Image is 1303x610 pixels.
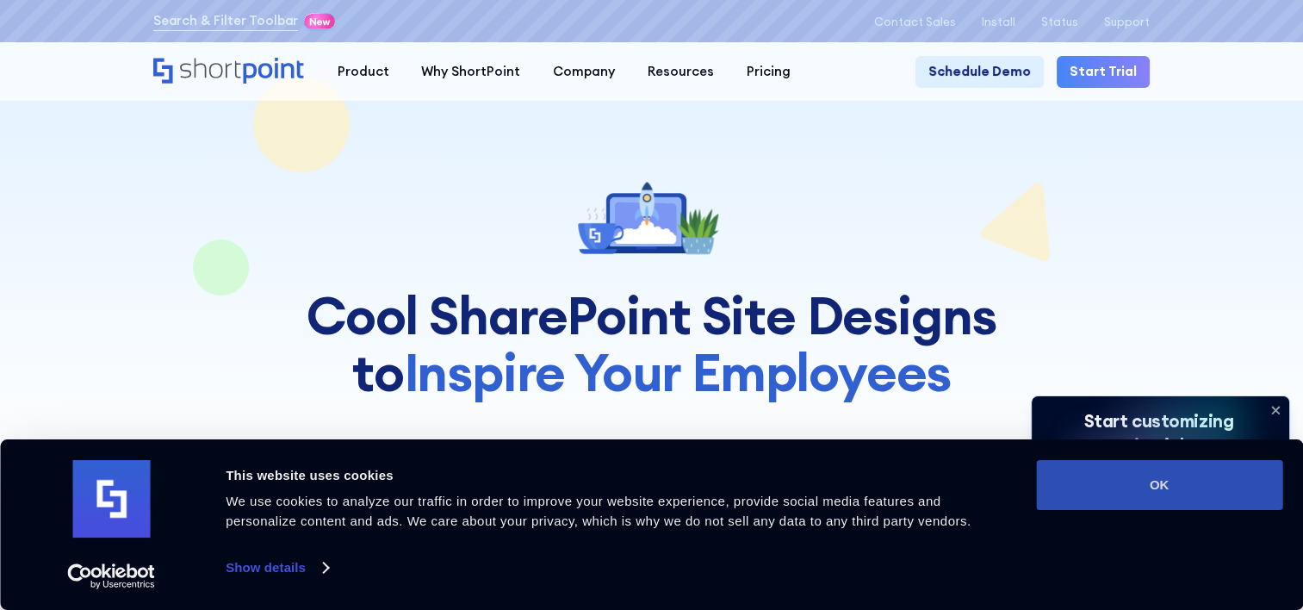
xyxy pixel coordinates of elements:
iframe: Chat Widget [994,411,1303,610]
a: Schedule Demo [915,56,1044,89]
span: We use cookies to analyze our traffic in order to improve your website experience, provide social... [226,494,971,528]
a: Product [321,56,406,89]
a: Usercentrics Cookiebot - opens in a new window [36,563,187,589]
h1: Cool SharePoint Site Designs to [285,287,1018,401]
img: logo [72,460,150,538]
a: Resources [631,56,730,89]
a: Status [1041,16,1078,28]
a: Install [982,16,1015,28]
div: Pricing [747,62,791,82]
a: Support [1104,16,1150,28]
a: Start Trial [1057,56,1150,89]
a: Contact Sales [873,16,955,28]
span: Inspire Your Employees [404,339,951,405]
a: Home [153,58,305,85]
a: Pricing [730,56,807,89]
div: Why ShortPoint [421,62,520,82]
a: Search & Filter Toolbar [153,11,299,31]
button: OK [1036,460,1282,510]
a: Company [537,56,631,89]
a: Show details [226,555,327,581]
div: Resources [648,62,714,82]
div: Company [553,62,615,82]
div: This website uses cookies [226,465,997,486]
a: Why ShortPoint [405,56,537,89]
div: Product [337,62,388,82]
